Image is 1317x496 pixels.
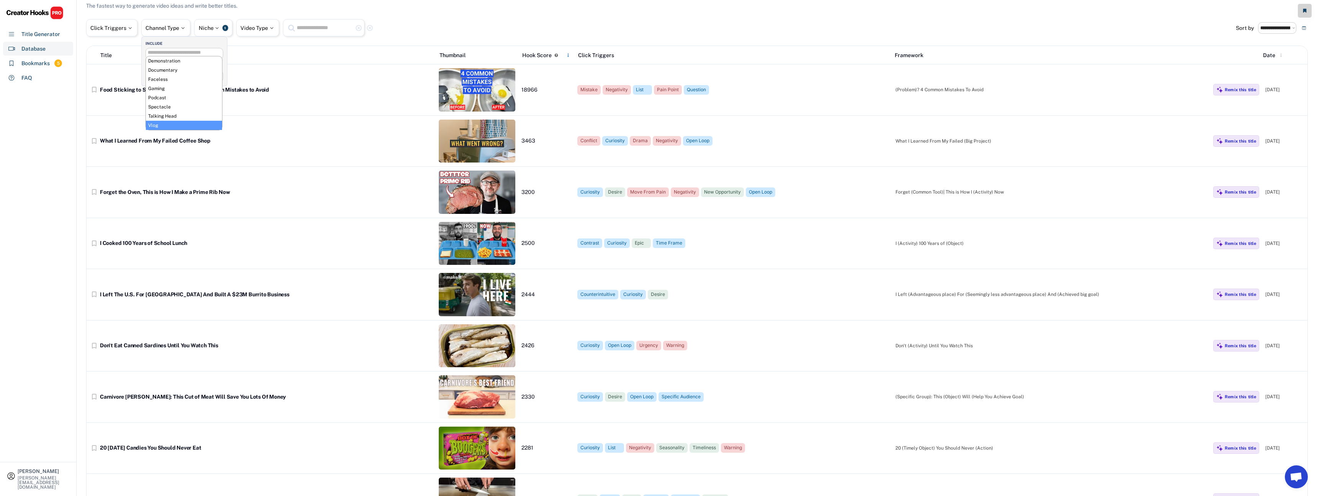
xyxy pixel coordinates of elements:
[146,66,222,75] li: Documentary
[687,87,706,93] div: Question
[608,394,622,400] div: Desire
[693,445,716,451] div: Timeliness
[656,240,682,246] div: Time Frame
[146,112,222,121] li: Talking Head
[630,189,666,195] div: Move From Pain
[1216,342,1223,349] img: MagicMajor%20%28Purple%29.svg
[895,445,1207,452] div: 20 (Timely Object) You Should Never (Action)
[895,240,1207,247] div: I (Activity) 100 Years of (Object)
[90,137,98,145] button: bookmark_border
[439,222,515,265] img: uiLUDJjQrhw-2faa78c6-5918-4cc9-9eac-72b133af17a1.jpeg
[578,51,888,59] div: Click Triggers
[674,189,696,195] div: Negativity
[605,138,625,144] div: Curiosity
[639,342,658,349] div: Urgency
[355,25,362,31] button: highlight_remove
[1263,51,1275,59] div: Date
[1225,87,1256,92] div: Remix this title
[580,342,600,349] div: Curiosity
[1225,445,1256,451] div: Remix this title
[1216,86,1223,93] img: MagicMajor%20%28Purple%29.svg
[580,291,615,298] div: Counterintuitive
[522,51,552,59] div: Hook Score
[146,75,222,84] li: Faceless
[100,138,433,145] div: What I Learned From My Failed Coffee Shop
[662,394,701,400] div: Specific Audience
[651,291,665,298] div: Desire
[1225,189,1256,195] div: Remix this title
[636,87,649,93] div: List
[633,138,648,144] div: Drama
[521,291,571,298] div: 2444
[18,476,70,489] div: [PERSON_NAME][EMAIL_ADDRESS][DOMAIN_NAME]
[90,188,98,196] button: bookmark_border
[635,240,648,246] div: Epic
[21,59,50,67] div: Bookmarks
[1265,393,1304,400] div: [DATE]
[90,393,98,401] button: bookmark_border
[1225,241,1256,246] div: Remix this title
[895,138,1207,145] div: What I Learned From My Failed (Big Project)
[100,240,433,247] div: I Cooked 100 Years of School Lunch
[608,342,631,349] div: Open Loop
[895,86,1207,93] div: (Problem)? 4 Common Mistakes To Avoid
[521,445,571,452] div: 2281
[439,273,515,316] img: thumbnail%20%281%29.jpg
[439,68,515,112] img: ScreenShot2022-10-16at10_19_13AM.png
[607,240,627,246] div: Curiosity
[1265,189,1304,195] div: [DATE]
[86,2,237,10] div: The fastest way to generate video ideas and write better titles.
[100,394,433,401] div: Carnivore [PERSON_NAME]: This Cut of Meat Will Save You Lots Of Money
[439,375,515,419] img: ZvhYfEVNvSY-abd80a5f-9b24-498b-aca0-0f7b0dcfb96e.jpeg
[1225,343,1256,348] div: Remix this title
[1265,342,1304,349] div: [DATE]
[439,171,515,214] img: https___87c2fb922161e6555204f1a1630e07f3.cdn.bubble%20%2815%29.jpeg
[240,25,275,31] div: Video Type
[100,189,433,196] div: Forget the Oven, This is How I Make a Prime Rib Now
[1285,465,1308,488] a: Open chat
[1265,240,1304,247] div: [DATE]
[1236,25,1254,31] div: Sort by
[100,51,112,59] div: Title
[1216,393,1223,400] img: MagicMajor%20%28Purple%29.svg
[90,240,98,247] text: bookmark_border
[895,291,1207,298] div: I Left (Advantageous place) For (Seemingly less advantageous place) And (Achieved big goal)
[630,394,654,400] div: Open Loop
[1216,138,1223,145] img: MagicMajor%20%28Purple%29.svg
[100,445,433,452] div: 20 [DATE] Candies You Should Never Eat
[657,87,679,93] div: Pain Point
[145,25,186,31] div: Channel Type
[521,189,571,196] div: 3200
[90,25,133,31] div: Click Triggers
[724,445,742,451] div: Warning
[1216,189,1223,195] img: MagicMajor%20%28Purple%29.svg
[580,394,600,400] div: Curiosity
[439,427,515,470] img: ScreenShot2022-06-23at4_31_01PM.png
[1216,445,1223,452] img: MagicMajor%20%28Purple%29.svg
[686,138,709,144] div: Open Loop
[90,86,98,94] text: bookmark_border
[1265,445,1304,452] div: [DATE]
[1225,292,1256,297] div: Remix this title
[606,87,628,93] div: Negativity
[146,84,222,93] li: Gaming
[366,25,373,31] button: highlight_remove
[199,25,221,31] div: Niche
[895,51,1205,59] div: Framework
[1265,291,1304,298] div: [DATE]
[90,444,98,452] button: bookmark_border
[100,87,433,94] div: Food Sticking to Stainless Steel Pans? 4 Common Mistakes to Avoid
[656,138,678,144] div: Negativity
[439,120,515,163] img: thumbnail_KVBvuQv7DeA.jpg
[145,41,227,46] div: INCLUDE
[1265,86,1304,93] div: [DATE]
[521,342,571,349] div: 2426
[521,394,571,401] div: 2330
[580,240,599,246] div: Contrast
[704,189,741,195] div: New Opportunity
[440,51,516,59] div: Thumbnail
